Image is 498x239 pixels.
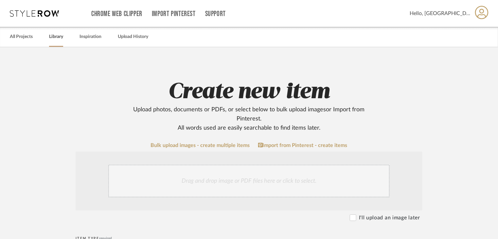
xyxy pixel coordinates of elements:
[91,11,142,17] a: Chrome Web Clipper
[205,11,226,17] a: Support
[121,105,377,133] div: Upload photos, documents or PDFs, or select below to bulk upload images or Import from Pinterest ...
[258,142,347,148] a: Import from Pinterest - create items
[80,32,101,41] a: Inspiration
[410,9,470,17] span: Hello, [GEOGRAPHIC_DATA]
[151,143,250,148] a: Bulk upload images - create multiple items
[118,32,148,41] a: Upload History
[49,32,63,41] a: Library
[10,32,33,41] a: All Projects
[152,11,196,17] a: Import Pinterest
[359,214,420,222] label: I'll upload an image later
[41,79,457,133] h2: Create new item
